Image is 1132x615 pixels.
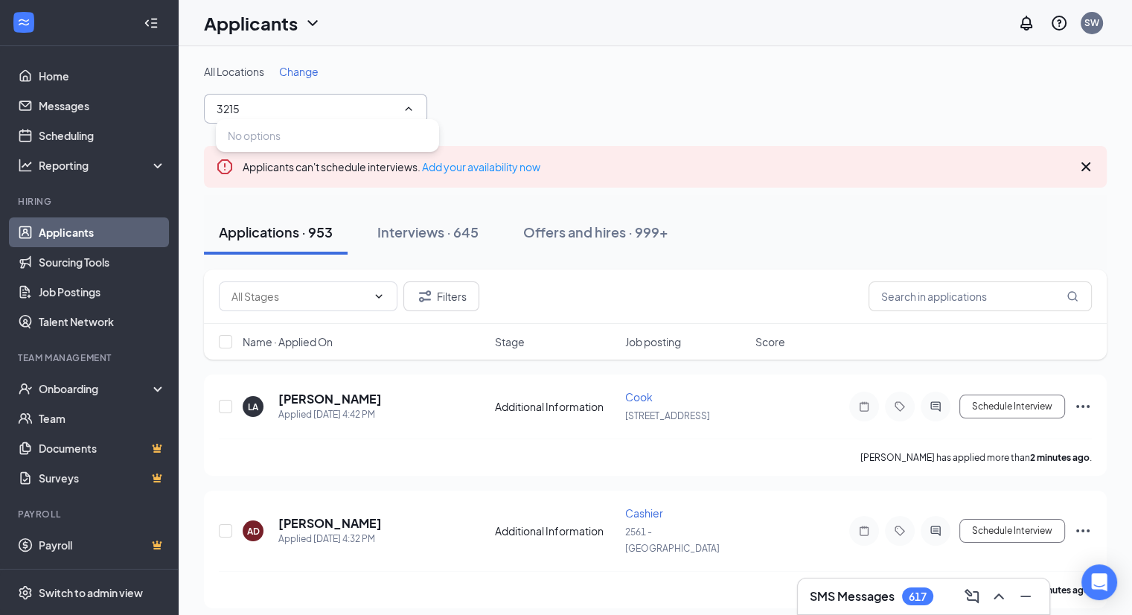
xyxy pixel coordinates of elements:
div: Additional Information [495,399,616,414]
div: 617 [909,590,927,603]
svg: UserCheck [18,381,33,396]
div: No options [228,128,281,143]
button: Schedule Interview [959,519,1065,543]
svg: MagnifyingGlass [1067,290,1078,302]
button: ChevronUp [987,584,1011,608]
a: Add your availability now [422,160,540,173]
svg: ChevronDown [373,290,385,302]
span: Applicants can't schedule interviews. [243,160,540,173]
svg: Notifications [1017,14,1035,32]
svg: Ellipses [1074,398,1092,415]
svg: Minimize [1017,587,1035,605]
svg: ActiveChat [927,401,944,412]
button: Minimize [1014,584,1037,608]
input: Search in applications [869,281,1092,311]
svg: Settings [18,585,33,600]
svg: ActiveChat [927,525,944,537]
div: Open Intercom Messenger [1081,564,1117,600]
svg: QuestionInfo [1050,14,1068,32]
div: Switch to admin view [39,585,143,600]
a: Home [39,61,166,91]
div: Applications · 953 [219,223,333,241]
a: Sourcing Tools [39,247,166,277]
span: Cashier [625,506,663,520]
a: Job Postings [39,277,166,307]
svg: Filter [416,287,434,305]
span: Cook [625,390,653,404]
svg: Error [216,158,234,176]
span: All Locations [204,65,264,78]
div: Payroll [18,508,163,520]
svg: Note [855,525,873,537]
div: LA [248,401,258,413]
h5: [PERSON_NAME] [278,391,382,407]
input: All Job Postings [217,101,397,117]
svg: Note [855,401,873,412]
div: SW [1084,16,1099,29]
div: Onboarding [39,381,153,396]
svg: Tag [891,525,909,537]
svg: Collapse [144,16,159,31]
a: Scheduling [39,121,166,150]
button: Filter Filters [403,281,479,311]
span: [STREET_ADDRESS] [625,410,710,421]
svg: ChevronUp [990,587,1008,605]
span: Stage [495,334,525,349]
button: ComposeMessage [960,584,984,608]
b: 12 minutes ago [1025,584,1090,596]
svg: Cross [1077,158,1095,176]
span: 2561 - [GEOGRAPHIC_DATA] [625,526,720,554]
div: Offers and hires · 999+ [523,223,668,241]
b: 2 minutes ago [1030,452,1090,463]
a: PayrollCrown [39,530,166,560]
svg: WorkstreamLogo [16,15,31,30]
input: All Stages [231,288,367,305]
div: Interviews · 645 [377,223,479,241]
span: Score [755,334,785,349]
h3: SMS Messages [810,588,895,605]
span: Name · Applied On [243,334,333,349]
div: AD [247,525,260,538]
a: DocumentsCrown [39,433,166,463]
div: Applied [DATE] 4:42 PM [278,407,382,422]
span: Job posting [625,334,681,349]
span: Change [279,65,319,78]
svg: ComposeMessage [963,587,981,605]
p: [PERSON_NAME] has applied more than . [860,451,1092,464]
a: Applicants [39,217,166,247]
svg: Ellipses [1074,522,1092,540]
div: Applied [DATE] 4:32 PM [278,532,382,547]
h5: [PERSON_NAME] [278,515,382,532]
a: Team [39,404,166,433]
svg: ChevronUp [403,103,415,115]
a: Talent Network [39,307,166,337]
div: Team Management [18,351,163,364]
div: Hiring [18,195,163,208]
svg: Analysis [18,158,33,173]
h1: Applicants [204,10,298,36]
button: Schedule Interview [959,395,1065,418]
div: Reporting [39,158,167,173]
a: Messages [39,91,166,121]
svg: ChevronDown [304,14,322,32]
div: Additional Information [495,523,616,538]
a: SurveysCrown [39,463,166,493]
svg: Tag [891,401,909,412]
